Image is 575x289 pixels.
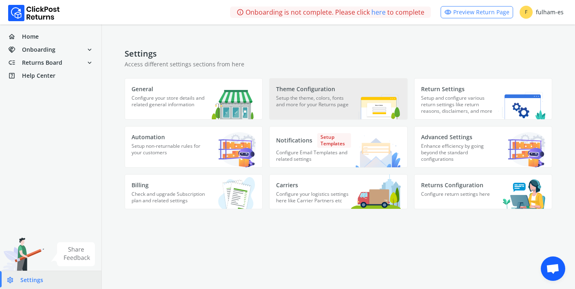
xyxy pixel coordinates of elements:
[8,5,60,21] img: Logo
[276,95,351,115] p: Setup the theme, colors, fonts and more for your Returns page
[132,85,206,93] p: General
[421,181,496,189] p: Returns Configuration
[132,191,206,209] p: Check and upgrade Subscription plan and related settings
[276,85,351,93] p: Theme Configuration
[441,6,513,18] a: visibilityPreview Return Page
[520,6,533,19] span: F
[7,274,20,286] span: settings
[508,132,545,167] img: Advanced Settings
[498,92,545,119] img: Return Settings
[351,85,401,119] img: Theme Configuration
[351,174,401,209] img: Carriers
[421,143,496,167] p: Enhance efficiency by going beyond the standard configurations
[421,191,496,208] p: Configure return settings here
[8,57,22,68] span: low_priority
[125,60,552,68] p: Access different settings sections from here
[237,7,244,18] span: info
[317,133,351,148] span: Setup Templates
[22,46,55,54] span: Onboarding
[212,86,256,119] img: General
[541,256,565,281] a: Open chat
[230,7,431,18] div: Onboarding is not complete. Please click to complete
[276,133,351,148] p: Notifications
[86,44,93,55] span: expand_more
[276,149,351,167] p: Configure Email Templates and related settings
[132,181,206,189] p: Billing
[276,191,351,209] p: Configure your logistics settings here like Carrier Partners etc
[276,181,351,189] p: Carriers
[520,6,564,19] div: fulham-es
[355,136,401,167] img: Notifications
[132,133,206,141] p: Automation
[421,95,496,119] p: Setup and configure various return settings like return reasons, disclaimers, and more
[51,242,95,266] img: share feedback
[371,7,386,17] a: here
[218,132,256,167] img: Automation
[22,33,39,41] span: Home
[206,174,256,209] img: Billing
[20,276,43,284] span: Settings
[22,59,62,67] span: Returns Board
[86,57,93,68] span: expand_more
[22,72,55,80] span: Help Center
[421,85,496,93] p: Return Settings
[8,44,22,55] span: handshake
[444,7,452,18] span: visibility
[8,31,22,42] span: home
[5,70,97,81] a: help_centerHelp Center
[421,133,496,141] p: Advanced Settings
[5,31,97,42] a: homeHome
[132,143,206,163] p: Setup non-returnable rules for your customers
[502,179,545,209] img: Returns Configuration
[8,70,22,81] span: help_center
[132,95,206,115] p: Configure your store details and related general information
[125,49,552,59] h4: Settings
